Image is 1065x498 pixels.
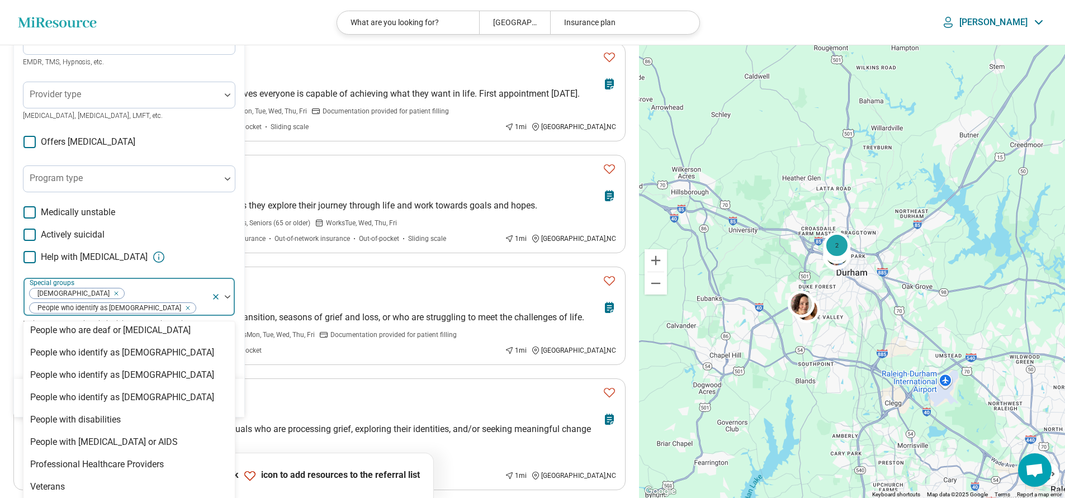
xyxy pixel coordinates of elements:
[30,391,214,404] div: People who identify as [DEMOGRAPHIC_DATA]
[408,234,446,244] span: Sliding scale
[219,469,420,482] p: Click icon to add resources to the referral list
[531,471,616,481] div: [GEOGRAPHIC_DATA] , NC
[330,330,457,340] span: Documentation provided for patient filling
[1018,453,1052,487] a: Open chat
[359,234,399,244] span: Out-of-pocket
[531,345,616,355] div: [GEOGRAPHIC_DATA] , NC
[30,303,184,314] span: People who identify as [DEMOGRAPHIC_DATA]
[995,491,1010,497] a: Terms
[274,234,350,244] span: Out-of-network insurance
[959,17,1028,28] p: [PERSON_NAME]
[41,206,115,219] span: Medically unstable
[598,46,621,69] button: Favorite
[598,158,621,181] button: Favorite
[1017,491,1062,497] a: Report a map error
[23,58,104,66] span: EMDR, TMS, Hypnosis, etc.
[927,491,988,497] span: Map data ©2025 Google
[41,250,148,264] span: Help with [MEDICAL_DATA]
[56,199,616,212] p: I enjoy connecting and partnering with clients as they explore their journey through life and wor...
[479,11,550,34] div: [GEOGRAPHIC_DATA], [GEOGRAPHIC_DATA]
[505,122,527,132] div: 1 mi
[823,232,850,259] div: 2
[645,249,667,272] button: Zoom in
[30,346,214,359] div: People who identify as [DEMOGRAPHIC_DATA]
[220,106,307,116] span: Works Mon, Tue, Wed, Thu, Fri
[30,89,81,99] label: Provider type
[30,324,191,337] div: People who are deaf or [MEDICAL_DATA]
[228,330,315,340] span: Works Mon, Tue, Wed, Thu, Fri
[598,269,621,292] button: Favorite
[30,413,121,426] div: People with disabilities
[598,381,621,404] button: Favorite
[531,234,616,244] div: [GEOGRAPHIC_DATA] , NC
[56,311,616,324] p: Serving those needing support in the midst of transition, seasons of grief and loss, or who are s...
[30,279,77,287] label: Special groups
[41,135,135,149] span: Offers [MEDICAL_DATA]
[271,122,309,132] span: Sliding scale
[326,218,397,228] span: Works Tue, Wed, Thu, Fri
[30,173,83,183] label: Program type
[30,435,178,449] div: People with [MEDICAL_DATA] or AIDS
[505,471,527,481] div: 1 mi
[323,106,449,116] span: Documentation provided for patient filling
[645,272,667,295] button: Zoom out
[56,423,616,449] p: I use a variety of modalities & work w/ individuals who are processing grief, exploring their ide...
[23,320,209,328] span: Body positivity, People with disabilities, Active duty military, etc.
[337,11,479,34] div: What are you looking for?
[30,368,214,382] div: People who identify as [DEMOGRAPHIC_DATA]
[531,122,616,132] div: [GEOGRAPHIC_DATA] , NC
[505,234,527,244] div: 1 mi
[41,228,105,241] span: Actively suicidal
[30,288,113,299] span: [DEMOGRAPHIC_DATA]
[23,112,163,120] span: [MEDICAL_DATA], [MEDICAL_DATA], LMFT, etc.
[505,345,527,355] div: 1 mi
[56,87,616,101] p: Easy going compassionate counselor who believes everyone is capable of achieving what they want i...
[30,458,164,471] div: Professional Healthcare Providers
[550,11,692,34] div: Insurance plan
[30,480,65,494] div: Veterans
